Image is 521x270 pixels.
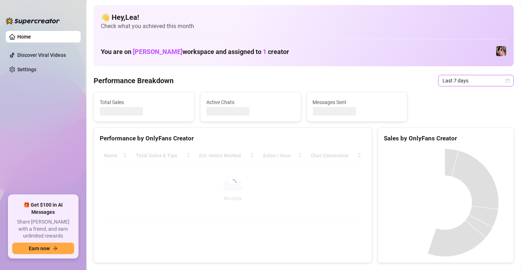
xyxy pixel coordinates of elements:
span: arrow-right [53,246,58,251]
span: Last 7 days [443,75,509,86]
span: calendar [506,78,510,83]
span: loading [228,179,237,187]
h1: You are on workspace and assigned to creator [101,48,289,56]
h4: Performance Breakdown [94,76,174,86]
span: 1 [263,48,266,55]
a: Home [17,34,31,40]
span: 🎁 Get $100 in AI Messages [12,202,74,216]
img: Nanner [496,46,506,56]
a: Settings [17,67,36,72]
span: Total Sales [100,98,188,106]
img: logo-BBDzfeDw.svg [6,17,60,24]
span: Check what you achieved this month [101,22,507,30]
div: Sales by OnlyFans Creator [384,134,508,143]
div: Performance by OnlyFans Creator [100,134,366,143]
button: Earn nowarrow-right [12,243,74,254]
span: Messages Sent [313,98,401,106]
span: Active Chats [206,98,295,106]
span: Earn now [29,246,50,251]
span: [PERSON_NAME] [133,48,183,55]
h4: 👋 Hey, Lea ! [101,12,507,22]
span: Share [PERSON_NAME] with a friend, and earn unlimited rewards [12,219,74,240]
a: Discover Viral Videos [17,52,66,58]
